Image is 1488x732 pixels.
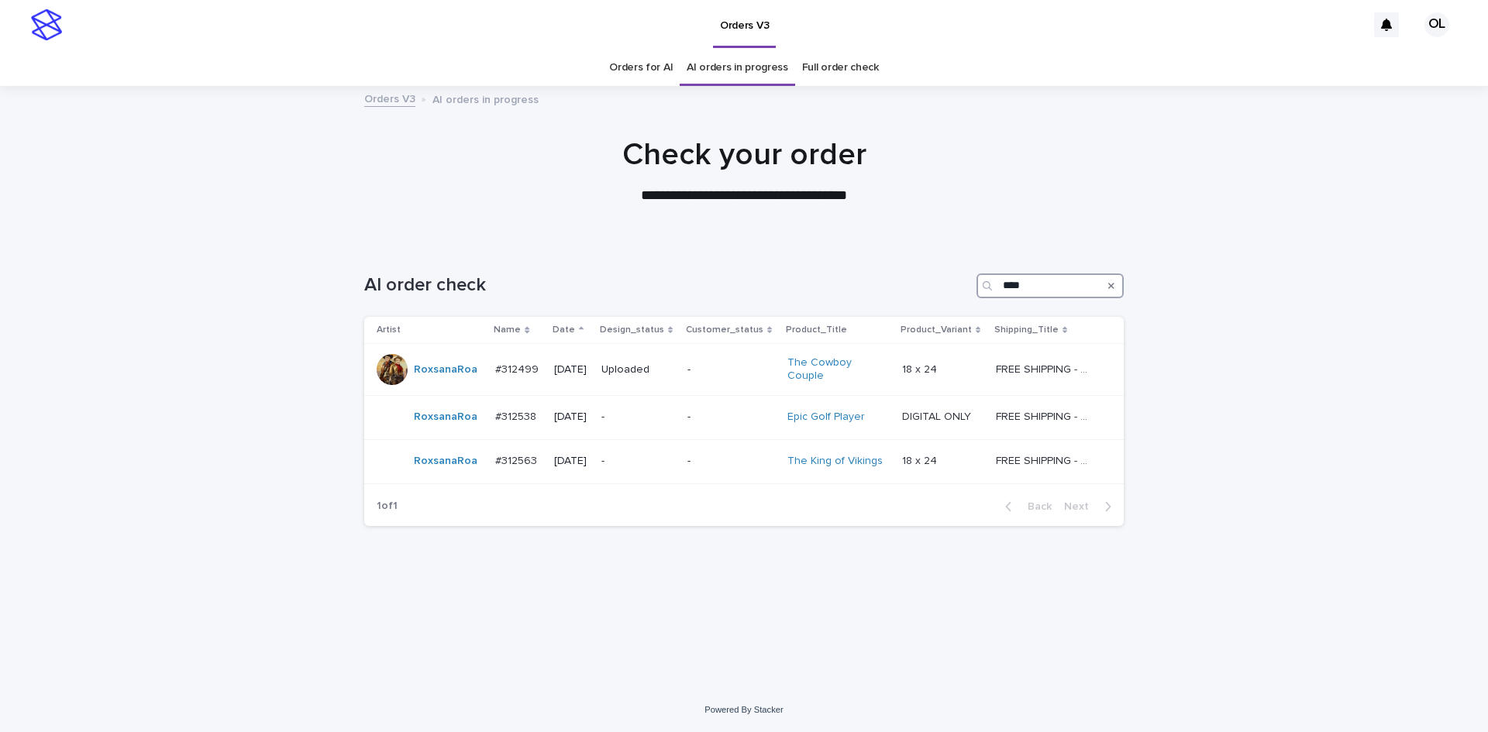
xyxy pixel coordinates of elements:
[414,411,477,424] a: RoxsanaRoa
[495,360,542,376] p: #312499
[786,321,847,339] p: Product_Title
[364,89,415,107] a: Orders V3
[704,705,783,714] a: Powered By Stacker
[554,411,589,424] p: [DATE]
[364,136,1124,174] h1: Check your order
[364,344,1124,396] tr: RoxsanaRoa #312499#312499 [DATE]Uploaded-The Cowboy Couple 18 x 2418 x 24 FREE SHIPPING - preview...
[996,407,1096,424] p: FREE SHIPPING - preview in 1-2 business days, after your approval delivery will take 5-10 b.d.
[31,9,62,40] img: stacker-logo-s-only.png
[364,439,1124,483] tr: RoxsanaRoa #312563#312563 [DATE]--The King of Vikings 18 x 2418 x 24 FREE SHIPPING - preview in 1...
[687,363,775,376] p: -
[996,452,1096,468] p: FREE SHIPPING - preview in 1-2 business days, after your approval delivery will take 5-10 b.d.
[802,50,879,86] a: Full order check
[787,455,883,468] a: The King of Vikings
[414,363,477,376] a: RoxsanaRoa
[601,455,675,468] p: -
[609,50,673,86] a: Orders for AI
[1018,501,1052,512] span: Back
[553,321,575,339] p: Date
[687,455,775,468] p: -
[601,363,675,376] p: Uploaded
[996,360,1096,376] p: FREE SHIPPING - preview in 1-2 business days, after your approval delivery will take 5-10 b.d.
[495,452,540,468] p: #312563
[494,321,521,339] p: Name
[994,321,1059,339] p: Shipping_Title
[787,411,865,424] a: Epic Golf Player
[377,321,401,339] p: Artist
[364,274,970,297] h1: AI order check
[600,321,664,339] p: Design_status
[554,455,589,468] p: [DATE]
[1058,500,1124,514] button: Next
[414,455,477,468] a: RoxsanaRoa
[601,411,675,424] p: -
[902,452,940,468] p: 18 x 24
[364,487,410,525] p: 1 of 1
[364,395,1124,439] tr: RoxsanaRoa #312538#312538 [DATE]--Epic Golf Player DIGITAL ONLYDIGITAL ONLY FREE SHIPPING - previ...
[902,360,940,376] p: 18 x 24
[554,363,589,376] p: [DATE]
[1064,501,1098,512] span: Next
[993,500,1058,514] button: Back
[687,50,788,86] a: AI orders in progress
[976,273,1124,298] input: Search
[686,321,763,339] p: Customer_status
[1424,12,1449,37] div: OL
[687,411,775,424] p: -
[787,356,884,383] a: The Cowboy Couple
[495,407,539,424] p: #312538
[902,407,974,424] p: DIGITAL ONLY
[432,90,539,107] p: AI orders in progress
[901,321,972,339] p: Product_Variant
